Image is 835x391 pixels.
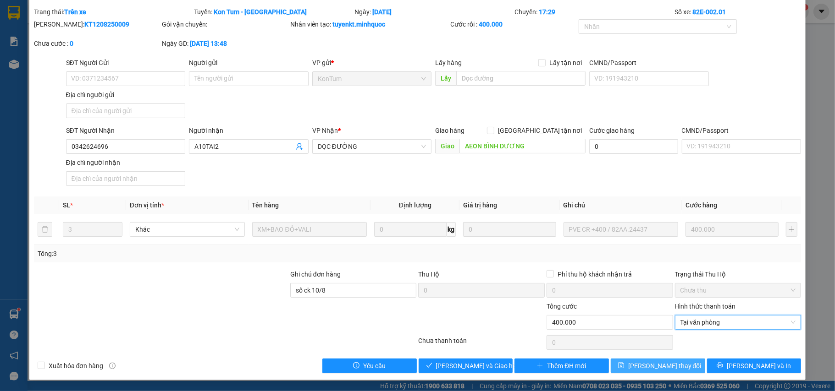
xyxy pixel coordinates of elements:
[547,361,586,371] span: Thêm ĐH mới
[589,139,678,154] input: Cước giao hàng
[312,127,338,134] span: VP Nhận
[436,361,524,371] span: [PERSON_NAME] và Giao hàng
[66,157,186,168] div: Địa chỉ người nhận
[463,222,556,237] input: 0
[38,249,323,259] div: Tổng: 3
[554,269,636,279] span: Phí thu hộ khách nhận trả
[290,19,448,29] div: Nhân viên tạo:
[547,303,577,310] span: Tổng cước
[189,125,309,136] div: Người nhận
[372,8,392,16] b: [DATE]
[34,19,160,29] div: [PERSON_NAME]:
[447,222,456,237] span: kg
[38,222,52,237] button: delete
[190,40,227,47] b: [DATE] 13:48
[479,21,503,28] b: 400.000
[546,58,586,68] span: Lấy tận nơi
[675,269,802,279] div: Trạng thái Thu Hộ
[66,103,186,118] input: Địa chỉ của người gửi
[66,58,186,68] div: SĐT Người Gửi
[456,71,586,86] input: Dọc đường
[130,201,164,209] span: Đơn vị tính
[786,222,798,237] button: plus
[312,58,432,68] div: VP gửi
[363,361,386,371] span: Yêu cầu
[162,19,288,29] div: Gói vận chuyển:
[63,201,70,209] span: SL
[189,58,309,68] div: Người gửi
[66,125,186,136] div: SĐT Người Nhận
[674,7,802,17] div: Số xe:
[686,222,778,237] input: 0
[539,8,555,16] b: 17:29
[318,140,426,153] span: DỌC ĐƯỜNG
[109,363,116,369] span: info-circle
[589,58,709,68] div: CMND/Passport
[450,19,577,29] div: Cước rồi :
[675,303,736,310] label: Hình thức thanh toán
[332,21,385,28] b: tuyenkt.minhquoc
[560,196,682,214] th: Ghi chú
[628,361,702,371] span: [PERSON_NAME] thay đổi
[296,143,303,150] span: user-add
[214,8,307,16] b: Kon Tum - [GEOGRAPHIC_DATA]
[399,201,431,209] span: Định lượng
[682,125,802,136] div: CMND/Passport
[252,222,367,237] input: VD: Bàn, Ghế
[45,361,107,371] span: Xuất hóa đơn hàng
[435,59,462,66] span: Lấy hàng
[537,362,543,369] span: plus
[66,171,186,186] input: Địa chỉ của người nhận
[252,201,279,209] span: Tên hàng
[64,8,86,16] b: Trên xe
[589,127,635,134] label: Cước giao hàng
[693,8,726,16] b: 82E-002.01
[426,362,432,369] span: check
[514,358,609,373] button: plusThêm ĐH mới
[459,139,586,153] input: Dọc đường
[135,223,239,236] span: Khác
[353,362,359,369] span: exclamation-circle
[84,21,129,28] b: KT1208250009
[611,358,705,373] button: save[PERSON_NAME] thay đổi
[162,38,288,49] div: Ngày GD:
[70,40,73,47] b: 0
[618,362,625,369] span: save
[435,127,465,134] span: Giao hàng
[435,71,456,86] span: Lấy
[680,315,796,329] span: Tại văn phòng
[290,271,341,278] label: Ghi chú đơn hàng
[290,283,417,298] input: Ghi chú đơn hàng
[680,283,796,297] span: Chưa thu
[354,7,514,17] div: Ngày:
[463,201,497,209] span: Giá trị hàng
[686,201,717,209] span: Cước hàng
[564,222,679,237] input: Ghi Chú
[34,38,160,49] div: Chưa cước :
[707,358,802,373] button: printer[PERSON_NAME] và In
[318,72,426,86] span: KonTum
[717,362,723,369] span: printer
[417,336,546,352] div: Chưa thanh toán
[514,7,674,17] div: Chuyến:
[322,358,417,373] button: exclamation-circleYêu cầu
[419,358,513,373] button: check[PERSON_NAME] và Giao hàng
[193,7,353,17] div: Tuyến:
[66,90,186,100] div: Địa chỉ người gửi
[494,125,586,136] span: [GEOGRAPHIC_DATA] tận nơi
[33,7,193,17] div: Trạng thái:
[435,139,459,153] span: Giao
[418,271,439,278] span: Thu Hộ
[727,361,791,371] span: [PERSON_NAME] và In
